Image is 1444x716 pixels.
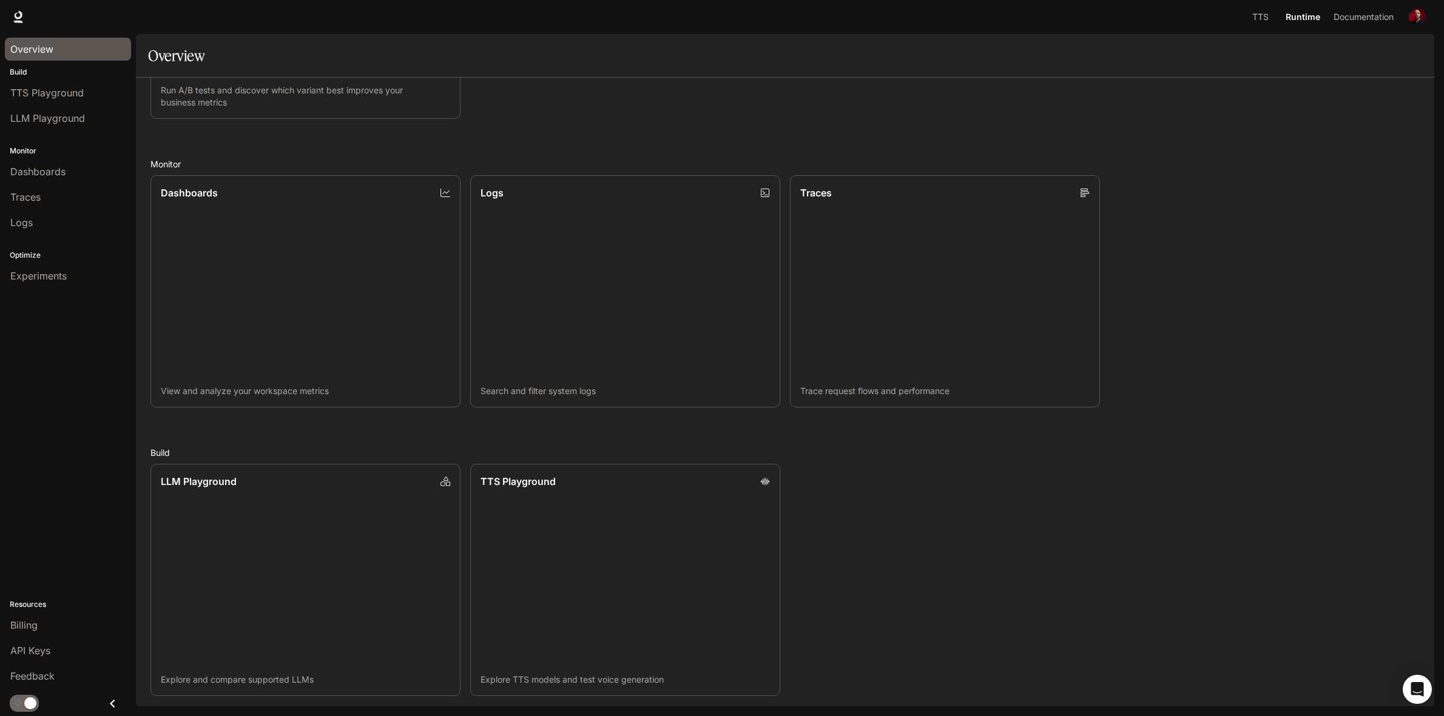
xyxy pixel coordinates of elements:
a: DashboardsView and analyze your workspace metrics [150,175,461,407]
button: User avatar [1405,5,1429,29]
p: LLM Playground [161,474,237,489]
p: Search and filter system logs [481,385,770,397]
span: TTS [1252,10,1269,25]
span: Documentation [1334,10,1394,25]
p: Explore and compare supported LLMs [161,674,450,686]
p: Run A/B tests and discover which variant best improves your business metrics [161,84,450,109]
a: TTS PlaygroundExplore TTS models and test voice generation [470,464,780,696]
p: Dashboards [161,186,218,200]
p: TTS Playground [481,474,556,489]
a: Documentation [1326,5,1400,29]
p: Trace request flows and performance [800,385,1090,397]
p: Logs [481,186,504,200]
img: User avatar [1409,8,1426,25]
p: Traces [800,186,832,200]
a: TTS [1241,5,1280,29]
div: Open Intercom Messenger [1403,675,1432,704]
a: TracesTrace request flows and performance [790,175,1100,407]
a: LogsSearch and filter system logs [470,175,780,407]
h1: Overview [148,44,204,68]
a: LLM PlaygroundExplore and compare supported LLMs [150,464,461,696]
p: Explore TTS models and test voice generation [481,674,770,686]
h2: Monitor [150,158,1420,170]
h2: Build [150,446,1420,459]
span: Runtime [1286,10,1320,25]
a: Runtime [1281,5,1325,29]
p: View and analyze your workspace metrics [161,385,450,397]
